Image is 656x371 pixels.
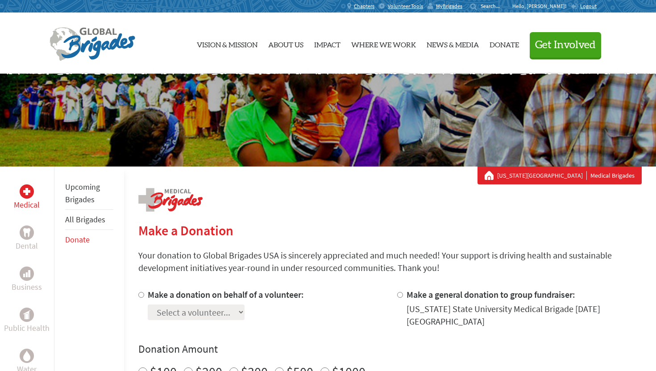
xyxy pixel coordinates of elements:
[20,349,34,363] div: Water
[407,289,575,300] label: Make a general donation to group fundraiser:
[388,3,423,10] span: Volunteer Tools
[138,188,203,212] img: logo-medical.png
[23,350,30,361] img: Water
[354,3,374,10] span: Chapters
[20,308,34,322] div: Public Health
[138,342,642,356] h4: Donation Amount
[351,20,416,67] a: Where We Work
[20,184,34,199] div: Medical
[65,182,100,204] a: Upcoming Brigades
[530,32,601,58] button: Get Involved
[20,267,34,281] div: Business
[65,230,113,250] li: Donate
[497,171,587,180] a: [US_STATE][GEOGRAPHIC_DATA]
[65,177,113,210] li: Upcoming Brigades
[14,199,40,211] p: Medical
[23,228,30,237] img: Dental
[407,303,642,328] div: [US_STATE] State University Medical Brigade [DATE] [GEOGRAPHIC_DATA]
[4,308,50,334] a: Public HealthPublic Health
[490,20,519,67] a: Donate
[571,3,597,10] a: Logout
[16,225,38,252] a: DentalDental
[23,310,30,319] img: Public Health
[65,234,90,245] a: Donate
[535,40,596,50] span: Get Involved
[20,225,34,240] div: Dental
[23,188,30,195] img: Medical
[12,267,42,293] a: BusinessBusiness
[12,281,42,293] p: Business
[4,322,50,334] p: Public Health
[481,3,506,9] input: Search...
[148,289,304,300] label: Make a donation on behalf of a volunteer:
[314,20,340,67] a: Impact
[138,249,642,274] p: Your donation to Global Brigades USA is sincerely appreciated and much needed! Your support is dr...
[16,240,38,252] p: Dental
[138,222,642,238] h2: Make a Donation
[268,20,303,67] a: About Us
[512,3,571,10] p: Hello, [PERSON_NAME]!
[50,27,135,61] img: Global Brigades Logo
[65,210,113,230] li: All Brigades
[14,184,40,211] a: MedicalMedical
[197,20,257,67] a: Vision & Mission
[23,270,30,277] img: Business
[485,171,635,180] div: Medical Brigades
[65,214,105,225] a: All Brigades
[427,20,479,67] a: News & Media
[436,3,462,10] span: MyBrigades
[580,3,597,9] span: Logout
